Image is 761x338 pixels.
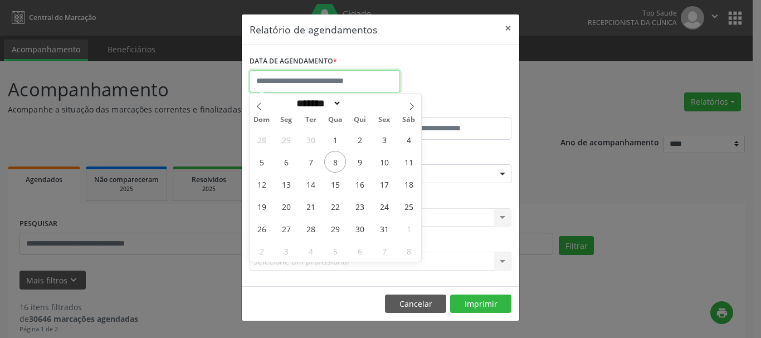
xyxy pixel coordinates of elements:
span: Setembro 29, 2025 [275,129,297,150]
span: Outubro 17, 2025 [373,173,395,195]
span: Outubro 31, 2025 [373,218,395,239]
span: Outubro 23, 2025 [349,195,370,217]
span: Outubro 10, 2025 [373,151,395,173]
span: Outubro 18, 2025 [398,173,419,195]
span: Qui [348,116,372,124]
span: Novembro 7, 2025 [373,240,395,262]
span: Ter [299,116,323,124]
span: Setembro 28, 2025 [251,129,272,150]
span: Outubro 14, 2025 [300,173,321,195]
span: Qua [323,116,348,124]
span: Outubro 15, 2025 [324,173,346,195]
span: Outubro 20, 2025 [275,195,297,217]
span: Outubro 7, 2025 [300,151,321,173]
span: Seg [274,116,299,124]
span: Outubro 16, 2025 [349,173,370,195]
span: Outubro 29, 2025 [324,218,346,239]
span: Outubro 19, 2025 [251,195,272,217]
span: Novembro 1, 2025 [398,218,419,239]
span: Novembro 6, 2025 [349,240,370,262]
span: Outubro 30, 2025 [349,218,370,239]
span: Novembro 5, 2025 [324,240,346,262]
span: Setembro 30, 2025 [300,129,321,150]
span: Outubro 3, 2025 [373,129,395,150]
span: Outubro 21, 2025 [300,195,321,217]
span: Novembro 8, 2025 [398,240,419,262]
span: Outubro 28, 2025 [300,218,321,239]
span: Novembro 4, 2025 [300,240,321,262]
span: Outubro 24, 2025 [373,195,395,217]
span: Outubro 8, 2025 [324,151,346,173]
span: Outubro 12, 2025 [251,173,272,195]
label: ATÉ [383,100,511,117]
span: Outubro 26, 2025 [251,218,272,239]
select: Month [292,97,342,109]
h5: Relatório de agendamentos [250,22,377,37]
span: Outubro 22, 2025 [324,195,346,217]
button: Close [497,14,519,42]
span: Novembro 2, 2025 [251,240,272,262]
span: Sex [372,116,397,124]
button: Imprimir [450,295,511,313]
span: Outubro 6, 2025 [275,151,297,173]
span: Outubro 4, 2025 [398,129,419,150]
input: Year [342,97,378,109]
span: Outubro 9, 2025 [349,151,370,173]
span: Outubro 2, 2025 [349,129,370,150]
label: DATA DE AGENDAMENTO [250,53,337,70]
span: Novembro 3, 2025 [275,240,297,262]
span: Outubro 13, 2025 [275,173,297,195]
span: Outubro 27, 2025 [275,218,297,239]
span: Outubro 25, 2025 [398,195,419,217]
span: Dom [250,116,274,124]
span: Outubro 5, 2025 [251,151,272,173]
span: Outubro 1, 2025 [324,129,346,150]
button: Cancelar [385,295,446,313]
span: Sáb [397,116,421,124]
span: Outubro 11, 2025 [398,151,419,173]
